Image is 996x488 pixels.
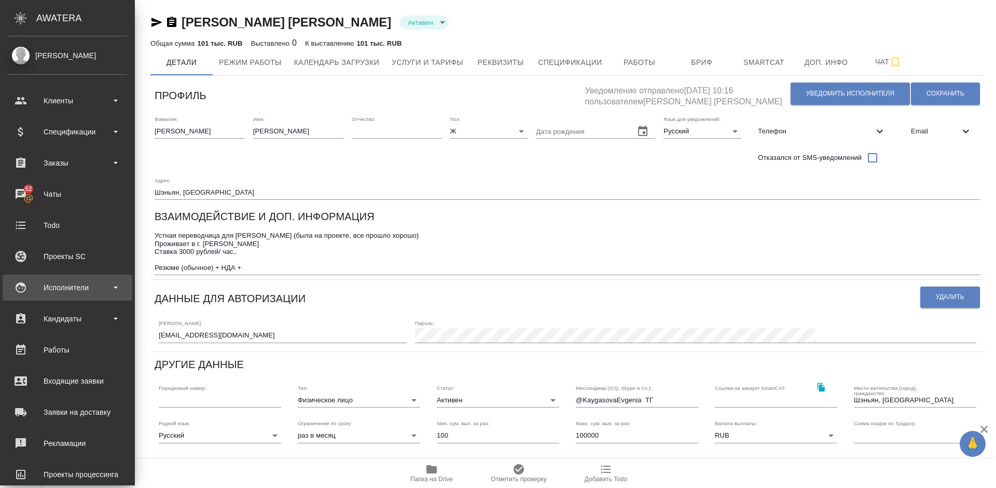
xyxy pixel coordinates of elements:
span: Уведомить исполнителя [806,89,894,98]
label: Макс. сум. вып. за раз: [576,421,631,426]
div: Активен [437,393,559,408]
span: Email [911,126,960,137]
label: Фамилия: [155,116,178,121]
h5: Уведомление отправлено [DATE] 10:16 пользователем [PERSON_NAME] [PERSON_NAME] [585,80,790,107]
a: Работы [3,337,132,363]
div: [PERSON_NAME] [8,50,127,61]
button: Добавить Todo [562,459,649,488]
div: Ж [450,124,528,139]
label: Язык для уведомлений: [663,116,721,121]
label: Пароль: [415,321,434,326]
label: Мессенджер (ICQ, Skype и т.п.): [576,385,652,390]
button: Отметить проверку [475,459,562,488]
label: Схема скидок по Традосу: [854,421,916,426]
div: Исполнители [8,280,127,295]
a: [PERSON_NAME] [PERSON_NAME] [182,15,391,29]
label: Адрес: [155,178,171,183]
span: Smartcat [739,56,789,69]
span: Доп. инфо [801,56,851,69]
div: Рекламации [8,436,127,451]
p: 101 тыс. RUB [197,39,242,47]
button: Скопировать ссылку для ЯМессенджера [150,16,163,29]
button: Скопировать ссылку [810,377,832,398]
div: Спецификации [8,124,127,140]
label: Тип: [298,385,308,390]
p: Общая сумма [150,39,197,47]
button: 🙏 [960,431,986,457]
span: Добавить Todo [585,476,627,483]
div: Заказы [8,155,127,171]
div: Входящие заявки [8,373,127,389]
a: Входящие заявки [3,368,132,394]
label: [PERSON_NAME]: [159,321,202,326]
h6: Данные для авторизации [155,290,306,307]
div: Работы [8,342,127,358]
span: Режим работы [219,56,282,69]
span: Детали [157,56,206,69]
div: Русский [663,124,741,139]
label: Отчество: [352,116,376,121]
div: раз в месяц [298,428,420,443]
span: Чат [864,56,914,69]
span: Удалить [936,293,964,302]
label: Пол: [450,116,461,121]
textarea: Устная переводчица для [PERSON_NAME] (была на проекте, все прошло хорошо) Проживает в г. [PERSON_... [155,232,980,272]
h6: Другие данные [155,356,244,373]
span: Услуги и тарифы [392,56,463,69]
a: Рекламации [3,430,132,456]
span: Реквизиты [476,56,525,69]
label: Ссылка на аккаунт SmartCAT: [715,385,786,390]
span: Отметить проверку [491,476,546,483]
div: Проекты процессинга [8,467,127,482]
button: Активен [405,18,436,27]
button: Скопировать ссылку [165,16,178,29]
h6: Взаимодействие и доп. информация [155,208,375,225]
div: Проекты SC [8,249,127,264]
div: Чаты [8,186,127,202]
div: 0 [251,37,297,49]
div: Активен [399,16,449,30]
a: Проекты SC [3,243,132,269]
span: 🙏 [964,433,981,455]
a: Todo [3,212,132,238]
div: Todo [8,218,127,233]
label: Место жительства (город), гражданство: [854,385,946,396]
div: Email [903,120,980,143]
span: Календарь загрузки [294,56,380,69]
a: Проекты процессинга [3,462,132,487]
svg: Подписаться [889,56,902,69]
p: К выставлению [305,39,356,47]
div: Русский [159,428,281,443]
div: Кандидаты [8,311,127,327]
div: RUB [715,428,837,443]
p: Выставлено [251,39,293,47]
span: Бриф [677,56,727,69]
h6: Профиль [155,87,206,104]
div: Физическое лицо [298,393,420,408]
button: Удалить [920,287,980,308]
div: AWATERA [36,8,135,29]
div: Заявки на доставку [8,404,127,420]
div: Клиенты [8,93,127,109]
button: Папка на Drive [388,459,475,488]
label: Родной язык: [159,421,190,426]
label: Ограничение по сроку: [298,421,352,426]
span: 52 [19,184,38,194]
label: Валюта выплаты: [715,421,757,426]
a: Заявки на доставку [3,399,132,425]
label: Мин. сум. вып. за раз: [437,421,490,426]
label: Имя: [253,116,265,121]
label: Порядковый номер: [159,385,206,390]
span: Спецификации [538,56,602,69]
span: Работы [615,56,665,69]
span: Телефон [758,126,874,137]
p: 101 тыс. RUB [356,39,402,47]
button: Уведомить исполнителя [791,83,910,105]
span: Сохранить [926,89,964,98]
span: Отказался от SMS-уведомлений [758,153,862,163]
label: Статус: [437,385,454,390]
div: Телефон [750,120,894,143]
a: 52Чаты [3,181,132,207]
button: Сохранить [911,83,980,105]
span: Папка на Drive [410,476,453,483]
